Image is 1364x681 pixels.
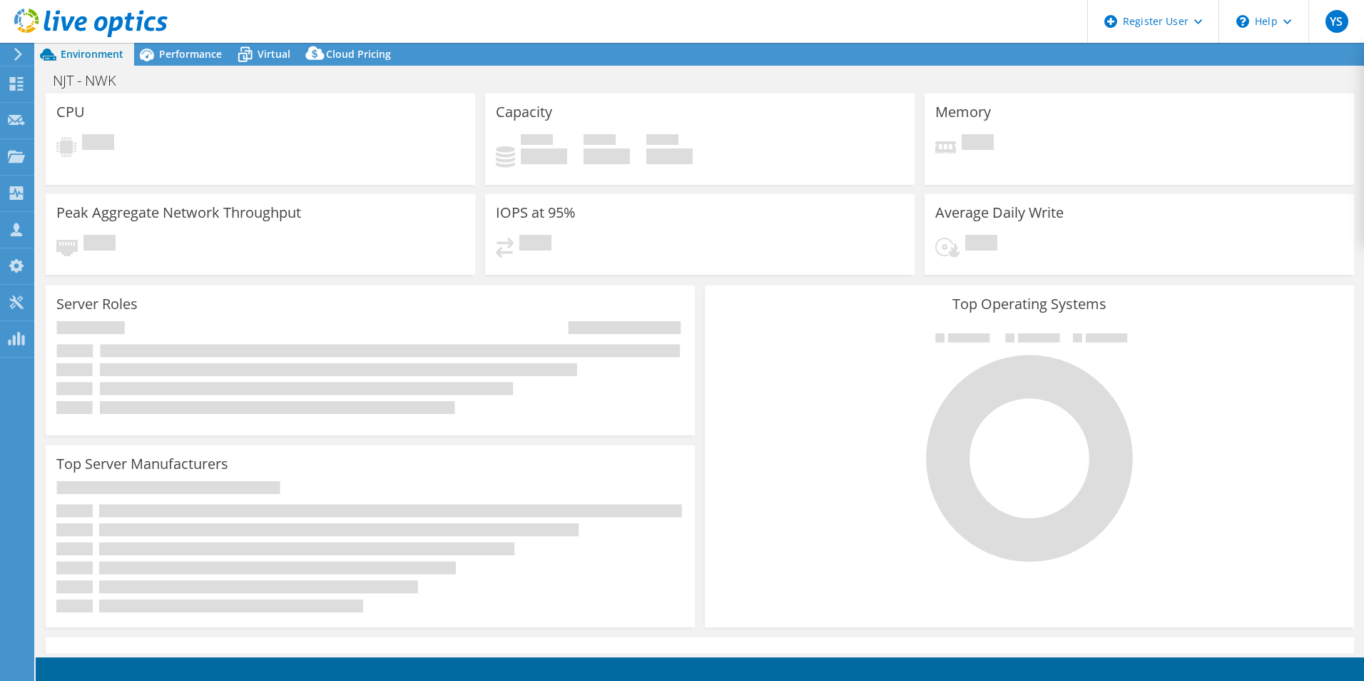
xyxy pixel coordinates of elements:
[56,104,85,120] h3: CPU
[716,296,1343,312] h3: Top Operating Systems
[584,148,630,164] h4: 0 GiB
[61,47,123,61] span: Environment
[56,205,301,221] h3: Peak Aggregate Network Throughput
[83,235,116,254] span: Pending
[258,47,290,61] span: Virtual
[56,456,228,472] h3: Top Server Manufacturers
[1236,15,1249,28] svg: \n
[46,73,138,89] h1: NJT - NWK
[326,47,391,61] span: Cloud Pricing
[962,134,994,153] span: Pending
[935,104,991,120] h3: Memory
[935,205,1064,221] h3: Average Daily Write
[496,205,576,221] h3: IOPS at 95%
[496,104,552,120] h3: Capacity
[521,148,567,164] h4: 0 GiB
[56,296,138,312] h3: Server Roles
[1325,10,1348,33] span: YS
[82,134,114,153] span: Pending
[965,235,997,254] span: Pending
[646,134,678,148] span: Total
[646,148,693,164] h4: 0 GiB
[584,134,616,148] span: Free
[159,47,222,61] span: Performance
[519,235,551,254] span: Pending
[521,134,553,148] span: Used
